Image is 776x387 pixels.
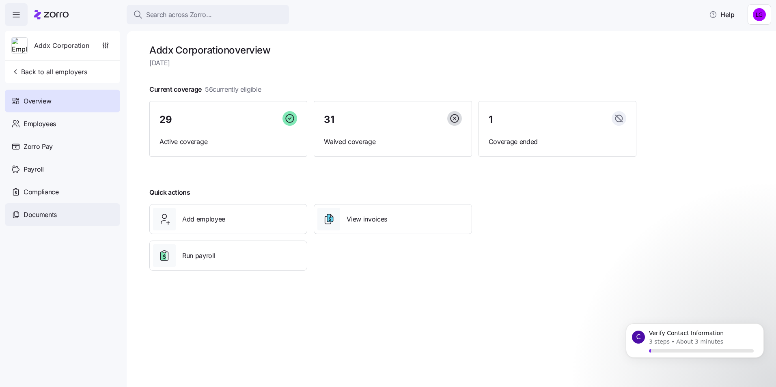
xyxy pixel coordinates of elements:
span: View invoices [347,214,387,224]
img: Employer logo [12,38,27,54]
a: Overview [5,90,120,112]
img: c76c7fd70a92fb548c54231090bbe711 [753,8,766,21]
span: Payroll [24,164,44,174]
span: Zorro Pay [24,142,53,152]
span: Documents [24,210,57,220]
span: 56 currently eligible [205,84,261,95]
button: Back to all employers [8,64,91,80]
button: Search across Zorro... [127,5,289,24]
span: Back to all employers [11,67,87,77]
span: Quick actions [149,187,190,198]
span: Search across Zorro... [146,10,212,20]
span: Active coverage [160,137,297,147]
span: [DATE] [149,58,636,68]
span: Employees [24,119,56,129]
a: Documents [5,203,120,226]
span: Run payroll [182,251,215,261]
span: Compliance [24,187,59,197]
span: Overview [24,96,51,106]
span: Waived coverage [324,137,461,147]
span: 29 [160,115,172,125]
h1: Addx Corporation overview [149,44,636,56]
iframe: Intercom notifications message [614,314,776,383]
span: Addx Corporation [34,41,89,51]
a: Payroll [5,158,120,181]
a: Employees [5,112,120,135]
span: Coverage ended [489,137,626,147]
span: Add employee [182,214,225,224]
span: 31 [324,115,334,125]
a: Compliance [5,181,120,203]
a: Zorro Pay [5,135,120,158]
button: Help [703,6,741,23]
span: Help [709,10,735,19]
span: Current coverage [149,84,261,95]
span: 1 [489,115,493,125]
